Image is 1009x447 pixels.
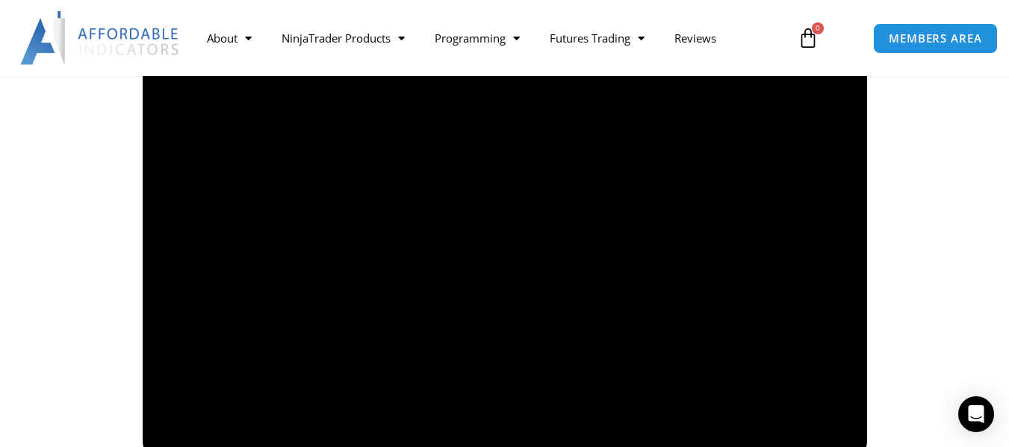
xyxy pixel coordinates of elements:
a: Futures Trading [535,21,659,55]
nav: Menu [192,21,787,55]
a: NinjaTrader Products [267,21,420,55]
a: 0 [775,16,841,60]
div: Open Intercom Messenger [958,396,994,432]
a: Reviews [659,21,731,55]
span: MEMBERS AREA [889,33,982,44]
a: MEMBERS AREA [873,23,998,54]
img: LogoAI | Affordable Indicators – NinjaTrader [20,11,181,65]
span: 0 [812,22,824,34]
a: Programming [420,21,535,55]
a: About [192,21,267,55]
